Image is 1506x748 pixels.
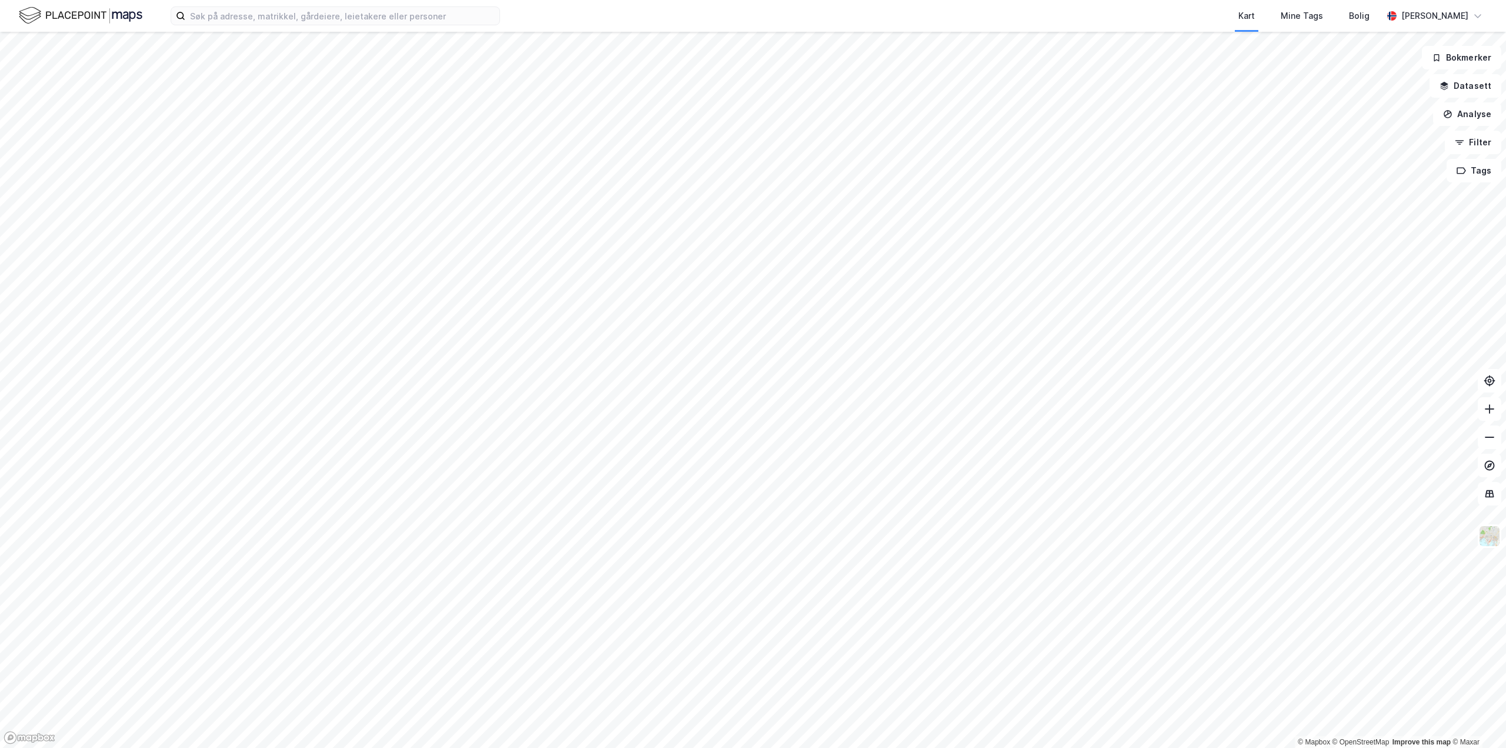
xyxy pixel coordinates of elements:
[1433,102,1501,126] button: Analyse
[1401,9,1468,23] div: [PERSON_NAME]
[1422,46,1501,69] button: Bokmerker
[1392,738,1451,746] a: Improve this map
[185,7,499,25] input: Søk på adresse, matrikkel, gårdeiere, leietakere eller personer
[1447,159,1501,182] button: Tags
[19,5,142,26] img: logo.f888ab2527a4732fd821a326f86c7f29.svg
[1447,692,1506,748] div: Kontrollprogram for chat
[1349,9,1370,23] div: Bolig
[1445,131,1501,154] button: Filter
[4,731,55,744] a: Mapbox homepage
[1281,9,1323,23] div: Mine Tags
[1430,74,1501,98] button: Datasett
[1332,738,1390,746] a: OpenStreetMap
[1298,738,1330,746] a: Mapbox
[1447,692,1506,748] iframe: Chat Widget
[1238,9,1255,23] div: Kart
[1478,525,1501,547] img: Z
